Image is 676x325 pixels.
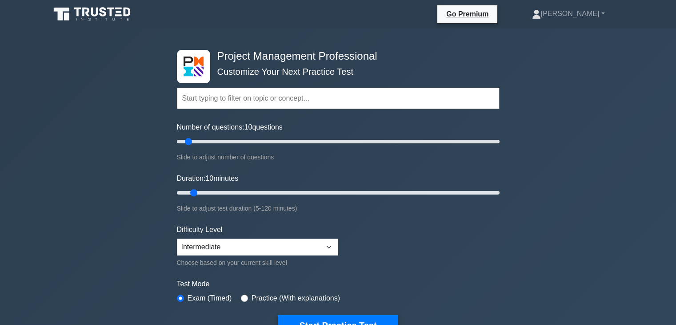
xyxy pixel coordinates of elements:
input: Start typing to filter on topic or concept... [177,88,500,109]
a: Go Premium [441,8,494,20]
label: Number of questions: questions [177,122,283,133]
div: Slide to adjust test duration (5-120 minutes) [177,203,500,214]
label: Duration: minutes [177,173,239,184]
label: Difficulty Level [177,224,223,235]
label: Practice (With explanations) [252,293,340,304]
div: Slide to adjust number of questions [177,152,500,162]
label: Exam (Timed) [188,293,232,304]
span: 10 [205,175,213,182]
div: Choose based on your current skill level [177,257,338,268]
label: Test Mode [177,279,500,289]
span: 10 [244,123,252,131]
h4: Project Management Professional [214,50,456,63]
a: [PERSON_NAME] [511,5,626,23]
